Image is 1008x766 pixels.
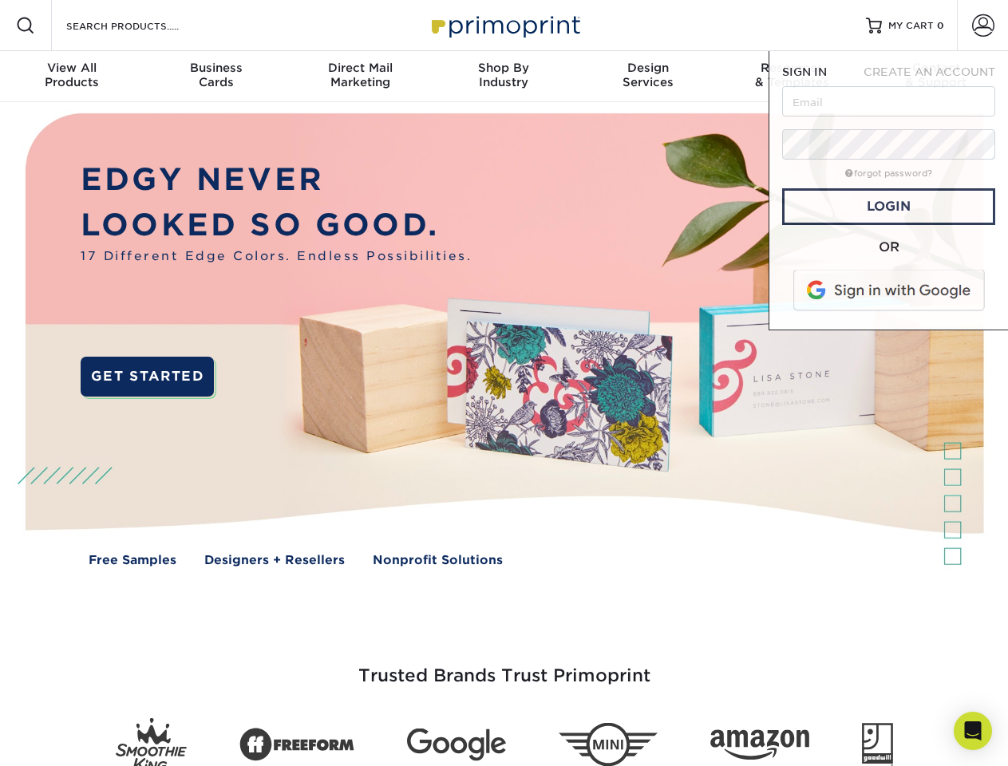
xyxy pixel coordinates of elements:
[81,357,214,397] a: GET STARTED
[425,8,584,42] img: Primoprint
[888,19,934,33] span: MY CART
[845,168,932,179] a: forgot password?
[81,247,472,266] span: 17 Different Edge Colors. Endless Possibilities.
[81,203,472,248] p: LOOKED SO GOOD.
[862,723,893,766] img: Goodwill
[65,16,220,35] input: SEARCH PRODUCTS.....
[937,20,944,31] span: 0
[288,61,432,75] span: Direct Mail
[864,65,995,78] span: CREATE AN ACCOUNT
[720,51,864,102] a: Resources& Templates
[373,551,503,570] a: Nonprofit Solutions
[288,61,432,89] div: Marketing
[782,188,995,225] a: Login
[954,712,992,750] div: Open Intercom Messenger
[432,51,575,102] a: Shop ByIndustry
[710,730,809,760] img: Amazon
[288,51,432,102] a: Direct MailMarketing
[144,61,287,75] span: Business
[782,238,995,257] div: OR
[782,65,827,78] span: SIGN IN
[432,61,575,89] div: Industry
[720,61,864,75] span: Resources
[720,61,864,89] div: & Templates
[144,51,287,102] a: BusinessCards
[576,61,720,75] span: Design
[782,86,995,116] input: Email
[38,627,971,705] h3: Trusted Brands Trust Primoprint
[576,51,720,102] a: DesignServices
[407,728,506,761] img: Google
[81,157,472,203] p: EDGY NEVER
[576,61,720,89] div: Services
[144,61,287,89] div: Cards
[204,551,345,570] a: Designers + Resellers
[89,551,176,570] a: Free Samples
[432,61,575,75] span: Shop By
